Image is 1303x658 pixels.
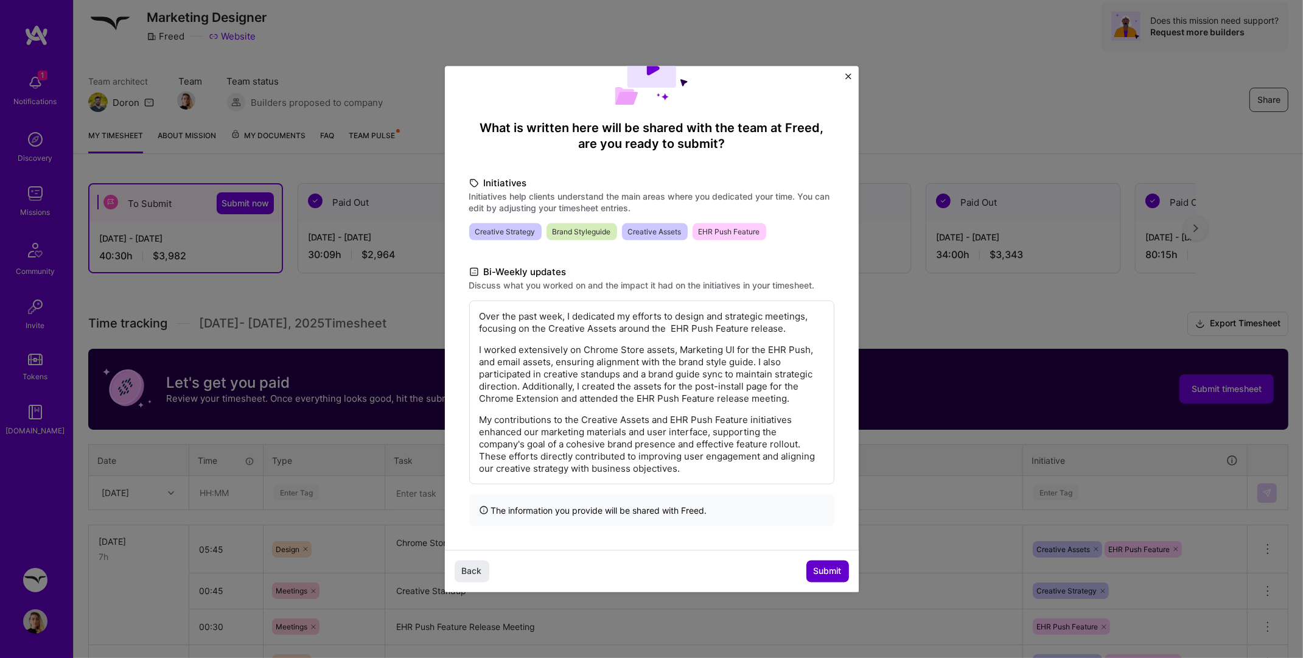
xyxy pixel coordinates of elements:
span: Submit [814,565,842,578]
span: Brand Styleguide [547,223,617,240]
p: Over the past week, I dedicated my efforts to design and strategic meetings, focusing on the Crea... [480,310,824,334]
div: The information you provide will be shared with Freed . [469,494,834,526]
p: My contributions to the Creative Assets and EHR Push Feature initiatives enhanced our marketing m... [480,413,824,474]
h4: What is written here will be shared with the team at Freed , are you ready to submit? [469,119,834,151]
img: Demo day [615,31,689,105]
label: Initiatives [469,175,834,190]
button: Back [455,561,489,583]
span: EHR Push Feature [693,223,766,240]
label: Bi-Weekly updates [469,264,834,279]
label: Discuss what you worked on and the impact it had on the initiatives in your timesheet. [469,279,834,290]
i: icon TagBlack [469,176,479,190]
i: icon DocumentBlack [469,265,479,279]
button: Submit [806,561,849,583]
label: Initiatives help clients understand the main areas where you dedicated your time. You can edit by... [469,190,834,213]
p: I worked extensively on Chrome Store assets, Marketing UI for the EHR Push, and email assets, ens... [480,343,824,404]
i: icon InfoBlack [479,503,489,516]
span: Creative Strategy [469,223,542,240]
span: Creative Assets [622,223,688,240]
span: Back [462,565,482,578]
button: Close [845,73,851,86]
